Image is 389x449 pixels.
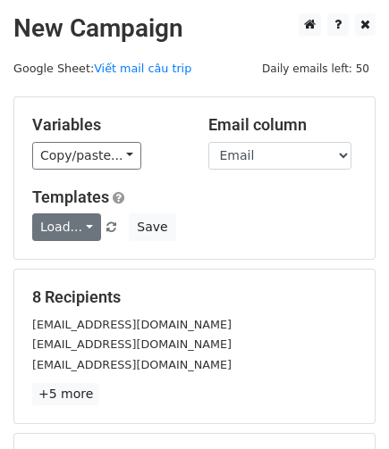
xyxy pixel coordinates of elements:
[208,115,358,135] h5: Email column
[32,187,109,206] a: Templates
[129,213,175,241] button: Save
[13,13,376,44] h2: New Campaign
[300,363,389,449] iframe: Chat Widget
[32,318,232,331] small: [EMAIL_ADDRESS][DOMAIN_NAME]
[32,287,357,307] h5: 8 Recipients
[256,62,376,75] a: Daily emails left: 50
[94,62,191,75] a: Viết mail câu trip
[32,358,232,371] small: [EMAIL_ADDRESS][DOMAIN_NAME]
[32,213,101,241] a: Load...
[32,115,182,135] h5: Variables
[32,142,141,170] a: Copy/paste...
[32,383,99,405] a: +5 more
[256,59,376,79] span: Daily emails left: 50
[13,62,191,75] small: Google Sheet:
[32,337,232,351] small: [EMAIL_ADDRESS][DOMAIN_NAME]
